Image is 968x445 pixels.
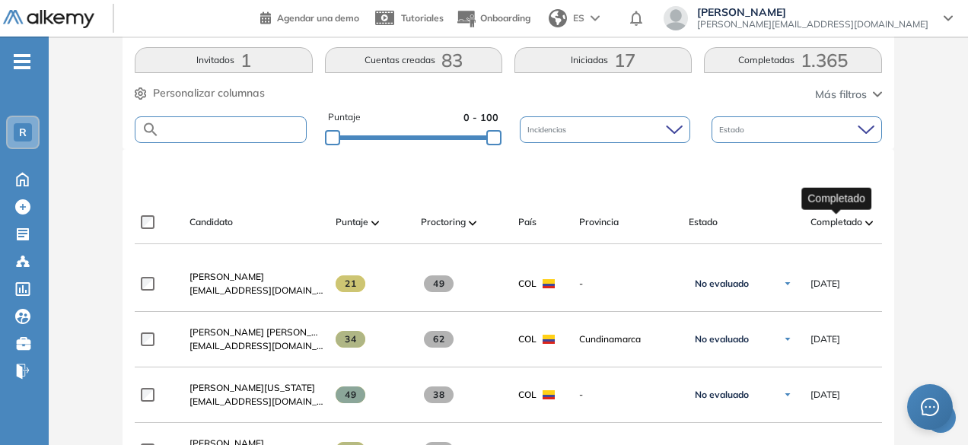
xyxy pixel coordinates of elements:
span: Personalizar columnas [153,85,265,101]
span: [EMAIL_ADDRESS][DOMAIN_NAME] [189,339,323,353]
span: Cundinamarca [579,332,677,346]
a: [PERSON_NAME][US_STATE] [189,381,323,395]
span: message [921,398,939,416]
img: [missing "en.ARROW_ALT" translation] [469,221,476,225]
span: - [579,388,677,402]
i: - [14,60,30,63]
img: Ícono de flecha [783,279,792,288]
div: Incidencias [520,116,690,143]
img: Logo [3,10,94,29]
button: Onboarding [456,2,530,35]
span: [DATE] [810,277,840,291]
span: Candidato [189,215,233,229]
span: Provincia [579,215,619,229]
span: 34 [336,331,365,348]
img: Ícono de flecha [783,390,792,399]
span: Proctoring [421,215,466,229]
img: SEARCH_ALT [142,120,160,139]
span: 62 [424,331,454,348]
span: País [518,215,537,229]
span: [DATE] [810,332,840,346]
span: 0 - 100 [463,110,498,125]
span: [PERSON_NAME] [697,6,928,18]
span: [PERSON_NAME][EMAIL_ADDRESS][DOMAIN_NAME] [697,18,928,30]
span: 38 [424,386,454,403]
img: Ícono de flecha [783,335,792,344]
span: [DATE] [810,388,840,402]
span: R [19,126,27,138]
span: No evaluado [695,278,749,290]
img: arrow [591,15,600,21]
span: 21 [336,275,365,292]
span: COL [518,332,537,346]
span: COL [518,388,537,402]
button: Personalizar columnas [135,85,265,101]
img: world [549,9,567,27]
span: Puntaje [328,110,361,125]
a: [PERSON_NAME] [189,270,323,284]
span: Agendar una demo [277,12,359,24]
button: Invitados1 [135,47,312,73]
span: 49 [336,386,365,403]
div: Completado [801,187,871,209]
img: [missing "en.ARROW_ALT" translation] [371,221,379,225]
span: Más filtros [815,87,867,103]
span: No evaluado [695,389,749,401]
img: COL [543,335,555,344]
button: Completadas1.365 [704,47,881,73]
span: Tutoriales [401,12,444,24]
a: Agendar una demo [260,8,359,26]
span: Incidencias [527,124,569,135]
button: Cuentas creadas83 [325,47,502,73]
span: [EMAIL_ADDRESS][DOMAIN_NAME] [189,395,323,408]
img: [missing "en.ARROW_ALT" translation] [865,221,873,225]
span: Estado [719,124,747,135]
div: Estado [712,116,882,143]
span: [PERSON_NAME] [PERSON_NAME] [189,326,341,338]
span: 49 [424,275,454,292]
span: Onboarding [480,12,530,24]
span: [PERSON_NAME] [189,271,264,282]
img: COL [543,390,555,399]
span: COL [518,277,537,291]
span: [EMAIL_ADDRESS][DOMAIN_NAME] [189,284,323,297]
span: Estado [689,215,718,229]
span: Completado [810,215,862,229]
a: [PERSON_NAME] [PERSON_NAME] [189,326,323,339]
img: COL [543,279,555,288]
span: - [579,277,677,291]
span: Puntaje [336,215,368,229]
span: ES [573,11,584,25]
span: No evaluado [695,333,749,345]
button: Iniciadas17 [514,47,692,73]
span: [PERSON_NAME][US_STATE] [189,382,315,393]
button: Más filtros [815,87,882,103]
